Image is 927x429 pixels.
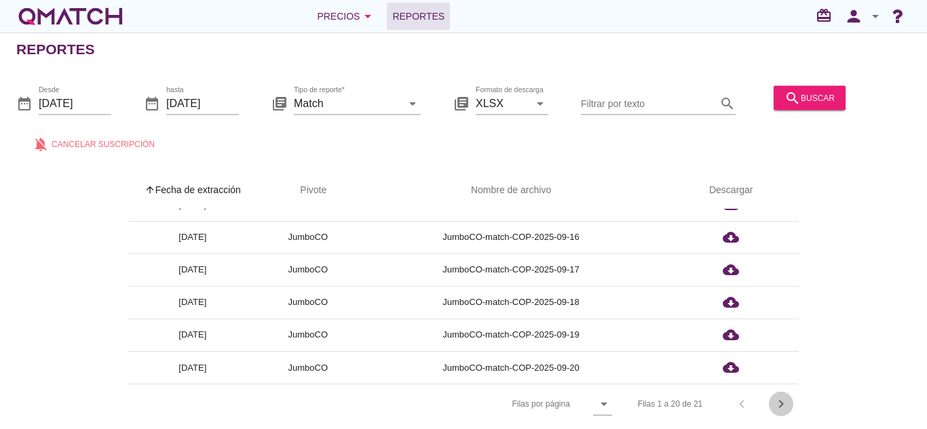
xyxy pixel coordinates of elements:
div: buscar [784,89,835,106]
button: Next page [769,392,793,416]
td: JumboCO-match-COP-2025-09-18 [359,286,663,319]
a: Reportes [387,3,450,30]
h2: Reportes [16,39,95,60]
i: search [719,95,736,111]
i: cloud_download [723,294,739,310]
td: JumboCO [257,221,359,253]
input: Tipo de reporte* [294,92,402,114]
td: [DATE] [128,319,257,351]
i: arrow_drop_down [596,396,612,412]
i: arrow_drop_down [532,95,548,111]
i: arrow_upward [145,184,155,195]
input: Formato de descarga [476,92,529,114]
i: library_books [271,95,288,111]
i: person [840,7,867,26]
button: Precios [306,3,387,30]
th: Descargar: Not sorted. [663,171,799,209]
button: buscar [774,85,846,110]
td: JumboCO-match-COP-2025-09-16 [359,221,663,253]
i: cloud_download [723,327,739,343]
td: JumboCO [257,253,359,286]
i: cloud_download [723,359,739,375]
td: [DATE] [128,253,257,286]
div: Filas por página [376,384,611,424]
a: white-qmatch-logo [16,3,125,30]
td: [DATE] [128,351,257,384]
td: [DATE] [128,286,257,319]
i: cloud_download [723,262,739,278]
td: [DATE] [128,221,257,253]
i: date_range [16,95,33,111]
input: Desde [39,92,111,114]
td: JumboCO-match-COP-2025-09-20 [359,351,663,384]
th: Nombre de archivo: Not sorted. [359,171,663,209]
div: Filas 1 a 20 de 21 [638,398,702,410]
i: search [784,89,801,106]
i: chevron_right [773,396,789,412]
i: redeem [816,7,837,24]
span: Reportes [392,8,444,24]
td: JumboCO [257,351,359,384]
i: library_books [453,95,470,111]
button: Cancelar suscripción [22,131,166,156]
td: JumboCO [257,286,359,319]
td: JumboCO [257,319,359,351]
div: Precios [317,8,376,24]
td: JumboCO-match-COP-2025-09-17 [359,253,663,286]
i: date_range [144,95,160,111]
input: Filtrar por texto [581,92,717,114]
th: Pivote: Not sorted. Activate to sort ascending. [257,171,359,209]
td: JumboCO-match-COP-2025-09-19 [359,319,663,351]
span: Cancelar suscripción [52,138,155,150]
i: arrow_drop_down [867,8,884,24]
i: arrow_drop_down [404,95,421,111]
th: Fecha de extracción: Sorted ascending. Activate to sort descending. [128,171,257,209]
i: arrow_drop_down [360,8,376,24]
i: notifications_off [33,136,52,152]
i: cloud_download [723,229,739,245]
input: hasta [166,92,239,114]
